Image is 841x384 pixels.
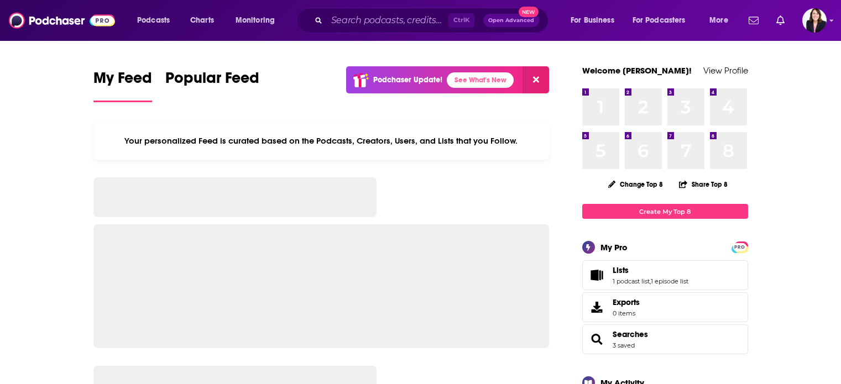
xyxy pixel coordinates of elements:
[703,65,748,76] a: View Profile
[600,242,628,253] div: My Pro
[236,13,275,28] span: Monitoring
[650,277,651,285] span: ,
[586,332,608,347] a: Searches
[307,8,559,33] div: Search podcasts, credits, & more...
[571,13,614,28] span: For Business
[586,267,608,283] a: Lists
[613,297,640,307] span: Exports
[613,329,648,339] a: Searches
[183,12,221,29] a: Charts
[625,12,702,29] button: open menu
[93,122,550,160] div: Your personalized Feed is curated based on the Podcasts, Creators, Users, and Lists that you Follow.
[802,8,827,33] span: Logged in as KMPRCKelly
[733,243,746,251] a: PRO
[373,75,442,85] p: Podchaser Update!
[582,260,748,290] span: Lists
[744,11,763,30] a: Show notifications dropdown
[447,72,514,88] a: See What's New
[613,265,688,275] a: Lists
[93,69,152,102] a: My Feed
[586,299,608,315] span: Exports
[613,277,650,285] a: 1 podcast list
[733,243,746,251] span: PRO
[93,69,152,94] span: My Feed
[190,13,214,28] span: Charts
[129,12,184,29] button: open menu
[602,177,670,191] button: Change Top 8
[613,265,629,275] span: Lists
[678,173,728,195] button: Share Top 8
[582,324,748,354] span: Searches
[327,12,448,29] input: Search podcasts, credits, & more...
[488,18,534,23] span: Open Advanced
[772,11,789,30] a: Show notifications dropdown
[802,8,827,33] button: Show profile menu
[137,13,170,28] span: Podcasts
[582,65,692,76] a: Welcome [PERSON_NAME]!
[519,7,539,17] span: New
[563,12,628,29] button: open menu
[633,13,686,28] span: For Podcasters
[709,13,728,28] span: More
[702,12,742,29] button: open menu
[802,8,827,33] img: User Profile
[582,292,748,322] a: Exports
[613,341,635,349] a: 3 saved
[582,204,748,219] a: Create My Top 8
[651,277,688,285] a: 1 episode list
[228,12,289,29] button: open menu
[483,14,539,27] button: Open AdvancedNew
[165,69,259,94] span: Popular Feed
[613,309,640,317] span: 0 items
[9,10,115,31] img: Podchaser - Follow, Share and Rate Podcasts
[165,69,259,102] a: Popular Feed
[448,13,474,28] span: Ctrl K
